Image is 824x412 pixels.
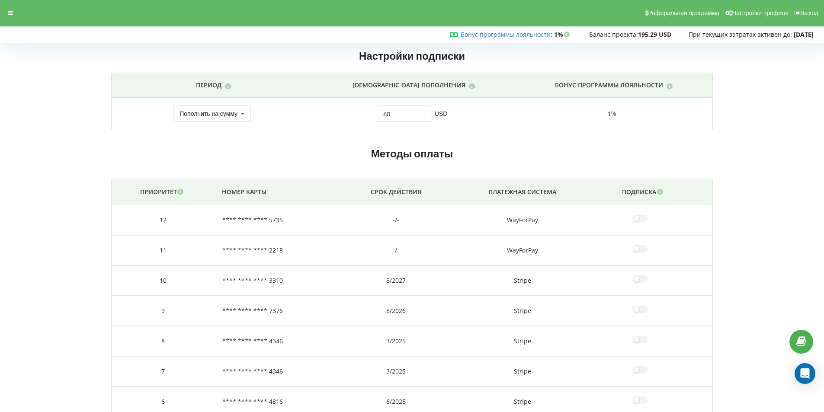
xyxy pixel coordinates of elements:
[451,326,594,356] td: Stripe
[112,356,214,386] td: 7
[435,109,448,118] span: USD
[638,30,671,38] strong: 195,29 USD
[451,235,594,265] td: WayForPay
[341,179,451,205] th: Срок действия
[341,265,451,296] td: 8/2027
[648,10,720,16] span: Реферальная программа
[795,363,815,384] div: Open Intercom Messenger
[112,265,214,296] td: 10
[112,179,214,205] th: Приоритет
[589,30,638,38] span: Баланс проекта:
[111,147,712,160] h2: Методы оплаты
[451,296,594,326] td: Stripe
[800,10,818,16] span: Выход
[112,205,214,235] td: 12
[555,81,663,89] p: Бонус программы лояльности
[451,265,594,296] td: Stripe
[112,326,214,356] td: 8
[554,30,572,38] strong: 1%
[794,30,814,38] strong: [DATE]
[111,45,712,67] h2: Настройки подписки
[451,205,594,235] td: WayForPay
[451,356,594,386] td: Stripe
[461,30,551,38] a: Бонус программы лояльности
[196,81,221,89] p: Период
[461,30,552,38] span: :
[520,109,704,118] div: 1%
[341,356,451,386] td: 3/2025
[341,205,451,235] td: -/-
[214,179,341,205] th: Номер карты
[594,179,693,205] th: Подписка
[341,235,451,265] td: -/-
[341,296,451,326] td: 8/2026
[112,296,214,326] td: 9
[341,326,451,356] td: 3/2025
[451,179,594,205] th: Платежная система
[656,188,664,194] i: После оформления подписки, за четыре дня до предполагаемого конца средств произойдет списание с п...
[112,235,214,265] td: 11
[177,188,184,194] i: Деньги будут списаны с активной карты с наивысшим приоритетом(чем больше цифра — тем выше приорит...
[180,111,237,117] div: Пополнить на сумму
[353,81,465,89] p: [DEMOGRAPHIC_DATA] пополнения
[732,10,789,16] span: Настройки профиля
[689,30,792,38] span: При текущих затратах активен до:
